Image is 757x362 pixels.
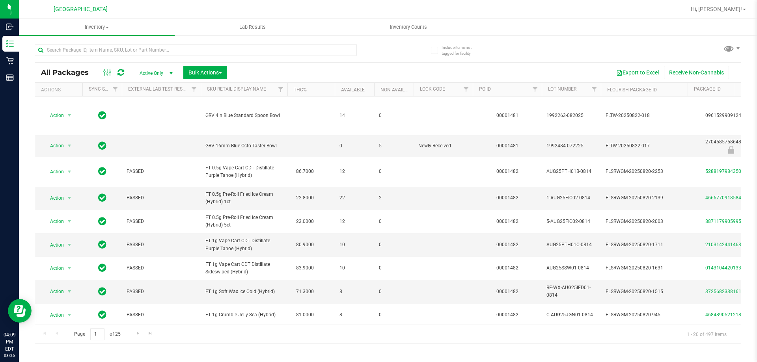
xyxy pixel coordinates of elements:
span: Bulk Actions [188,69,222,76]
span: In Sync [98,166,106,177]
span: FT 1g Vape Cart CDT Distillate Purple Tahoe (Hybrid) [205,237,283,252]
a: Filter [109,83,122,96]
a: 00001482 [496,312,518,317]
span: 0 [379,264,409,272]
a: 4666770918584385 [705,195,750,200]
input: Search Package ID, Item Name, SKU, Lot or Part Number... [35,44,357,56]
a: Filter [529,83,542,96]
span: FT 1g Vape Cart CDT Distillate Sideswiped (Hybrid) [205,261,283,276]
a: Filter [274,83,287,96]
a: 00001482 [496,195,518,200]
span: PASSED [127,264,196,272]
span: FLSRWGM-20250820-2003 [606,218,683,225]
a: Lot Number [548,86,576,92]
a: 5288197984350284 [705,169,750,174]
span: Page of 25 [67,328,127,340]
span: [GEOGRAPHIC_DATA] [54,6,108,13]
span: select [65,263,75,274]
span: PASSED [127,194,196,202]
inline-svg: Reports [6,74,14,82]
a: Filter [588,83,601,96]
span: PASSED [127,218,196,225]
span: In Sync [98,309,106,320]
span: FLSRWGM-20250820-945 [606,311,683,319]
span: 23.0000 [292,216,318,227]
span: Action [43,239,64,251]
span: Action [43,263,64,274]
span: select [65,310,75,321]
span: In Sync [98,140,106,151]
span: 8 [339,288,369,295]
span: In Sync [98,286,106,297]
a: 00001482 [496,219,518,224]
span: GRV 4in Blue Standard Spoon Bowl [205,112,283,119]
span: FT 0.5g Pre-Roll Fried Ice Cream (Hybrid) 1ct [205,191,283,206]
span: FT 0.5g Pre-Roll Fried Ice Cream (Hybrid) 5ct [205,214,283,229]
span: AUG25PTH01C-0814 [546,241,596,249]
span: C-AUG25JGN01-0814 [546,311,596,319]
inline-svg: Inbound [6,23,14,31]
a: Inventory Counts [330,19,486,35]
span: Action [43,193,64,204]
span: In Sync [98,192,106,203]
a: 0143104420133387 [705,265,750,271]
span: PASSED [127,168,196,175]
span: 0 [379,168,409,175]
a: Flourish Package ID [607,87,657,93]
a: Package ID [694,86,721,92]
span: RE-WX-AUG25IED01-0814 [546,284,596,299]
span: FLTW-20250822-018 [606,112,683,119]
a: Lock Code [420,86,445,92]
span: FT 0.5g Vape Cart CDT Distillate Purple Tahoe (Hybrid) [205,164,283,179]
span: PASSED [127,241,196,249]
a: 00001482 [496,265,518,271]
a: 3725682338161371 [705,289,750,294]
span: In Sync [98,262,106,273]
a: 00001481 [496,113,518,118]
span: All Packages [41,68,97,77]
span: 81.0000 [292,309,318,321]
span: Action [43,310,64,321]
span: select [65,166,75,177]
a: 00001482 [496,289,518,294]
span: 12 [339,168,369,175]
span: Action [43,166,64,177]
button: Export to Excel [611,66,664,79]
p: 04:09 PM EDT [4,331,15,353]
input: 1 [90,328,104,340]
a: Sku Retail Display Name [207,86,266,92]
a: Lab Results [175,19,330,35]
span: 12 [339,218,369,225]
span: 8 [339,311,369,319]
span: Inventory Counts [379,24,438,31]
span: 0 [339,142,369,150]
span: 5-AUG25FIC02-0814 [546,218,596,225]
span: Hi, [PERSON_NAME]! [691,6,742,12]
a: Filter [188,83,201,96]
iframe: Resource center [8,299,32,323]
span: 22.8000 [292,192,318,204]
span: Action [43,216,64,227]
span: 22 [339,194,369,202]
a: 00001482 [496,242,518,247]
span: FLSRWGM-20250820-1515 [606,288,683,295]
span: 0 [379,241,409,249]
span: 10 [339,264,369,272]
span: FLTW-20250822-017 [606,142,683,150]
span: AUG25SSW01-0814 [546,264,596,272]
span: Action [43,140,64,151]
a: Go to the last page [145,328,156,339]
span: 1-AUG25FIC02-0814 [546,194,596,202]
span: In Sync [98,239,106,250]
p: 08/26 [4,353,15,358]
span: 71.3000 [292,286,318,297]
span: 0 [379,311,409,319]
button: Bulk Actions [183,66,227,79]
span: FLSRWGM-20250820-2139 [606,194,683,202]
a: 8871179905995415 [705,219,750,224]
span: AUG25PTH01B-0814 [546,168,596,175]
span: GRV 16mm Blue Octo-Taster Bowl [205,142,283,150]
span: Inventory [19,24,175,31]
div: Actions [41,87,79,93]
span: FLSRWGM-20250820-2253 [606,168,683,175]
